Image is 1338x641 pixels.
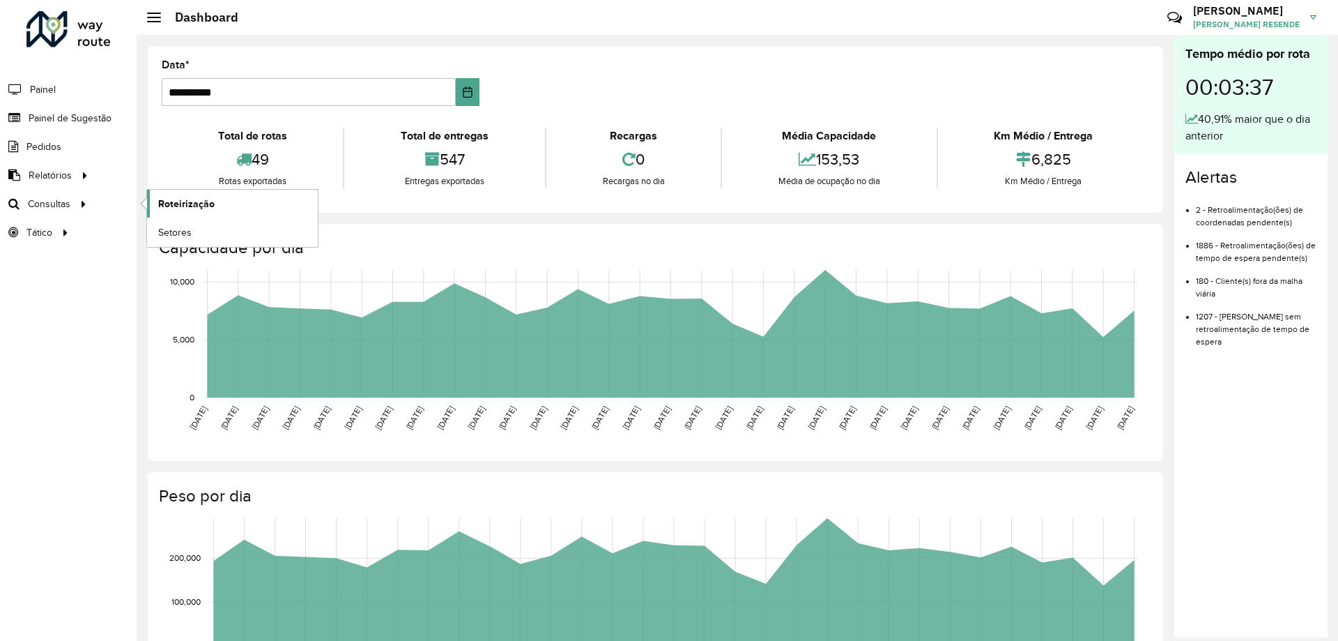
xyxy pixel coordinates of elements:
[158,197,215,211] span: Roteirização
[1193,4,1300,17] h3: [PERSON_NAME]
[404,405,424,431] text: [DATE]
[456,78,480,106] button: Choose Date
[162,56,190,73] label: Data
[1115,405,1135,431] text: [DATE]
[161,10,238,25] h2: Dashboard
[169,553,201,562] text: 200,000
[550,174,717,188] div: Recargas no dia
[165,144,339,174] div: 49
[744,405,764,431] text: [DATE]
[1185,63,1316,111] div: 00:03:37
[159,486,1149,506] h4: Peso por dia
[868,405,888,431] text: [DATE]
[147,218,318,246] a: Setores
[714,405,734,431] text: [DATE]
[26,139,61,154] span: Pedidos
[1185,45,1316,63] div: Tempo médio por rota
[29,111,111,126] span: Painel de Sugestão
[960,405,981,431] text: [DATE]
[621,405,641,431] text: [DATE]
[348,144,541,174] div: 547
[165,128,339,144] div: Total de rotas
[466,405,486,431] text: [DATE]
[941,128,1146,144] div: Km Médio / Entrega
[343,405,363,431] text: [DATE]
[497,405,517,431] text: [DATE]
[165,174,339,188] div: Rotas exportadas
[1053,405,1073,431] text: [DATE]
[312,405,332,431] text: [DATE]
[941,174,1146,188] div: Km Médio / Entrega
[1193,18,1300,31] span: [PERSON_NAME] RESENDE
[725,128,932,144] div: Média Capacidade
[899,405,919,431] text: [DATE]
[992,405,1012,431] text: [DATE]
[930,405,950,431] text: [DATE]
[550,144,717,174] div: 0
[29,168,72,183] span: Relatórios
[1196,229,1316,264] li: 1886 - Retroalimentação(ões) de tempo de espera pendente(s)
[26,225,52,240] span: Tático
[436,405,456,431] text: [DATE]
[559,405,579,431] text: [DATE]
[1160,3,1190,33] a: Contato Rápido
[837,405,857,431] text: [DATE]
[1185,111,1316,144] div: 40,91% maior que o dia anterior
[147,190,318,218] a: Roteirização
[28,197,70,211] span: Consultas
[528,405,548,431] text: [DATE]
[1196,193,1316,229] li: 2 - Retroalimentação(ões) de coordenadas pendente(s)
[1196,300,1316,348] li: 1207 - [PERSON_NAME] sem retroalimentação de tempo de espera
[159,238,1149,258] h4: Capacidade por dia
[1196,264,1316,300] li: 180 - Cliente(s) fora da malha viária
[173,335,194,344] text: 5,000
[775,405,795,431] text: [DATE]
[550,128,717,144] div: Recargas
[1084,405,1105,431] text: [DATE]
[188,405,208,431] text: [DATE]
[219,405,239,431] text: [DATE]
[170,277,194,286] text: 10,000
[281,405,301,431] text: [DATE]
[158,225,192,240] span: Setores
[590,405,610,431] text: [DATE]
[725,144,932,174] div: 153,53
[250,405,270,431] text: [DATE]
[725,174,932,188] div: Média de ocupação no dia
[941,144,1146,174] div: 6,825
[171,597,201,606] text: 100,000
[30,82,56,97] span: Painel
[190,393,194,402] text: 0
[348,128,541,144] div: Total de entregas
[1022,405,1043,431] text: [DATE]
[1185,167,1316,188] h4: Alertas
[682,405,702,431] text: [DATE]
[806,405,826,431] text: [DATE]
[348,174,541,188] div: Entregas exportadas
[374,405,394,431] text: [DATE]
[652,405,672,431] text: [DATE]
